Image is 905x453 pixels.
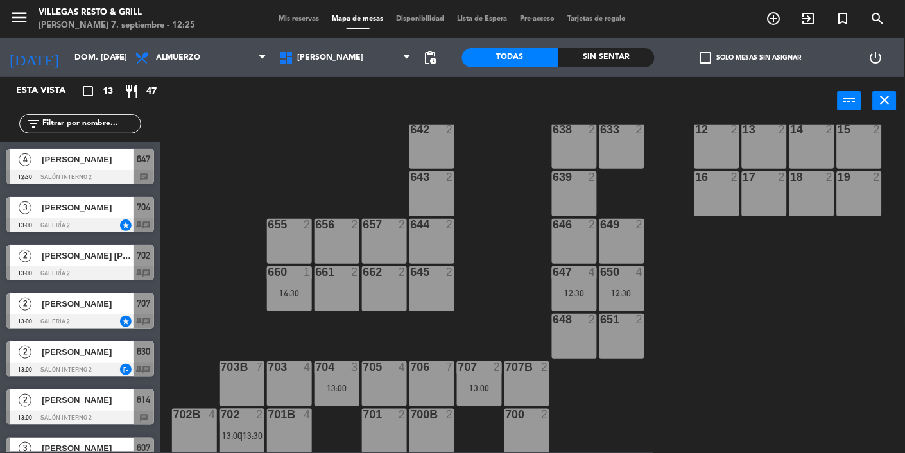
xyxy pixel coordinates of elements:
[462,48,558,67] div: Todas
[399,361,406,373] div: 4
[19,153,31,166] span: 4
[700,52,712,64] span: check_box_outline_blank
[779,171,786,183] div: 2
[268,409,269,420] div: 701B
[446,266,454,278] div: 2
[779,124,786,135] div: 2
[351,361,359,373] div: 3
[838,171,839,183] div: 19
[791,171,791,183] div: 18
[399,266,406,278] div: 2
[696,171,696,183] div: 16
[42,297,134,311] span: [PERSON_NAME]
[137,344,151,359] span: 630
[268,266,269,278] div: 660
[553,124,554,135] div: 638
[700,52,802,64] label: Solo mesas sin asignar
[826,124,834,135] div: 2
[514,15,562,22] span: Pre-acceso
[636,124,644,135] div: 2
[868,50,884,65] i: power_settings_new
[743,124,744,135] div: 13
[589,266,596,278] div: 4
[80,83,96,99] i: crop_square
[241,431,243,441] span: |
[256,361,264,373] div: 7
[19,346,31,359] span: 2
[19,250,31,262] span: 2
[553,266,554,278] div: 647
[267,289,312,298] div: 14:30
[304,266,311,278] div: 1
[137,151,151,167] span: 647
[351,219,359,230] div: 2
[636,314,644,325] div: 2
[146,84,157,99] span: 47
[601,266,601,278] div: 650
[124,83,139,99] i: restaurant
[243,431,263,441] span: 13:30
[137,392,151,407] span: 614
[42,249,134,262] span: [PERSON_NAME] [PERSON_NAME]
[304,409,311,420] div: 4
[589,219,596,230] div: 2
[870,11,886,26] i: search
[351,266,359,278] div: 2
[636,266,644,278] div: 4
[541,361,549,373] div: 2
[541,409,549,420] div: 2
[10,8,29,31] button: menu
[458,361,459,373] div: 707
[838,91,861,110] button: power_input
[553,314,554,325] div: 648
[842,92,858,108] i: power_input
[19,394,31,407] span: 2
[39,6,195,19] div: Villegas Resto & Grill
[39,19,195,32] div: [PERSON_NAME] 7. septiembre - 12:25
[19,201,31,214] span: 3
[268,219,269,230] div: 655
[268,361,269,373] div: 703
[446,409,454,420] div: 2
[451,15,514,22] span: Lista de Espera
[19,298,31,311] span: 2
[315,384,359,393] div: 13:00
[589,124,596,135] div: 2
[42,153,134,166] span: [PERSON_NAME]
[791,124,791,135] div: 14
[601,314,601,325] div: 651
[363,361,364,373] div: 705
[42,345,134,359] span: [PERSON_NAME]
[304,219,311,230] div: 2
[304,361,311,373] div: 4
[601,124,601,135] div: 633
[422,50,438,65] span: pending_actions
[446,219,454,230] div: 2
[42,201,134,214] span: [PERSON_NAME]
[731,124,739,135] div: 2
[103,84,113,99] span: 13
[558,48,655,67] div: Sin sentar
[326,15,390,22] span: Mapa de mesas
[363,409,364,420] div: 701
[874,124,881,135] div: 2
[209,409,216,420] div: 4
[41,117,141,131] input: Filtrar por nombre...
[399,219,406,230] div: 2
[636,219,644,230] div: 2
[446,124,454,135] div: 2
[363,266,364,278] div: 662
[137,200,151,215] span: 704
[826,171,834,183] div: 2
[838,124,839,135] div: 15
